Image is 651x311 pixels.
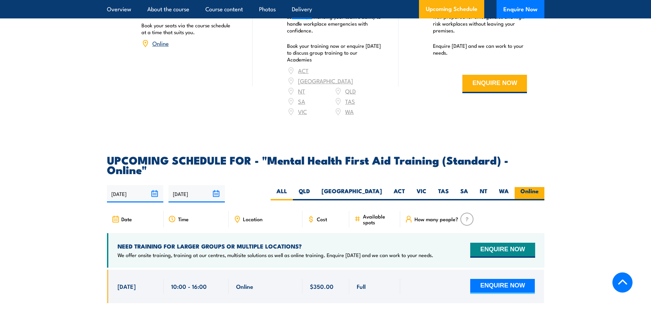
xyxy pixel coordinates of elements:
[317,216,327,222] span: Cost
[470,243,535,258] button: ENQUIRE NOW
[474,187,493,200] label: NT
[455,187,474,200] label: SA
[168,185,225,202] input: To date
[493,187,515,200] label: WA
[118,282,136,290] span: [DATE]
[316,187,388,200] label: [GEOGRAPHIC_DATA]
[107,155,544,174] h2: UPCOMING SCHEDULE FOR - "Mental Health First Aid Training (Standard) - Online"
[118,242,433,250] h4: NEED TRAINING FOR LARGER GROUPS OR MULTIPLE LOCATIONS?
[243,216,262,222] span: Location
[470,279,535,294] button: ENQUIRE NOW
[411,187,432,200] label: VIC
[121,216,132,222] span: Date
[415,216,458,222] span: How many people?
[141,22,236,36] p: Book your seats via the course schedule at a time that suits you.
[236,282,253,290] span: Online
[107,185,163,202] input: From date
[363,213,395,225] span: Available spots
[287,42,381,63] p: Book your training now or enquire [DATE] to discuss group training to our Academies
[432,187,455,200] label: TAS
[310,282,334,290] span: $350.00
[118,252,433,258] p: We offer onsite training, training at our centres, multisite solutions as well as online training...
[271,187,293,200] label: ALL
[515,187,544,200] label: Online
[171,282,207,290] span: 10:00 - 16:00
[433,42,527,56] p: Enquire [DATE] and we can work to your needs.
[357,282,366,290] span: Full
[152,39,169,47] a: Online
[293,187,316,200] label: QLD
[178,216,189,222] span: Time
[462,75,527,93] button: ENQUIRE NOW
[388,187,411,200] label: ACT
